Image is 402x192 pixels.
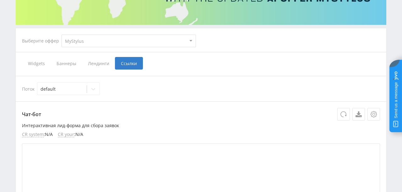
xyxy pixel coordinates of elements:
[367,108,380,121] button: Настройки
[51,57,82,70] span: Баннеры
[22,82,380,95] div: Поток
[58,132,83,137] li: : N/A
[337,108,350,121] button: Обновить
[22,132,53,137] li: : N/A
[22,38,62,43] div: Выберите оффер
[82,57,115,70] span: Лендинги
[22,108,380,121] p: Чат-бот
[22,57,51,70] span: Widgets
[352,108,365,121] a: Скачать
[115,57,143,70] span: Ссылки
[22,132,44,137] span: CR system
[22,123,380,128] p: Интерактивная лид-форма для сбора заявок
[58,132,74,137] span: CR your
